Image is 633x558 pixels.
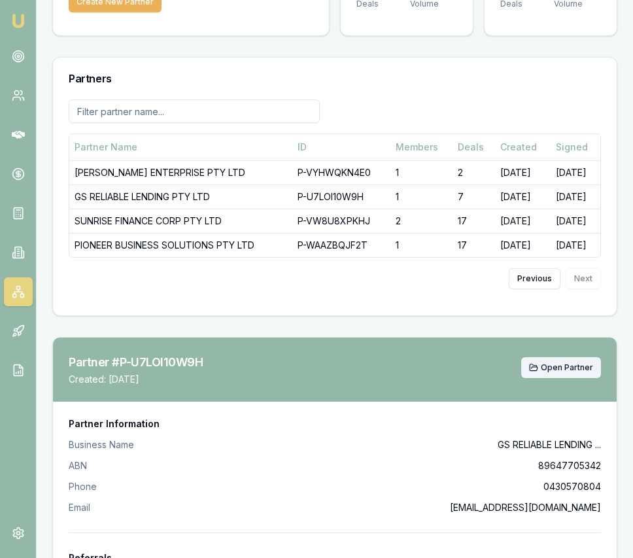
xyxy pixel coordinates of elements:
td: 1 [390,160,453,184]
span: 89647705342 [538,459,601,472]
td: [DATE] [551,209,600,233]
td: 2 [453,160,496,184]
span: [EMAIL_ADDRESS][DOMAIN_NAME] [450,501,601,514]
span: ABN [69,459,87,472]
span: 0430570804 [543,480,601,493]
button: Open Partner [521,357,601,378]
input: Filter partner name... [69,99,320,123]
td: [PERSON_NAME] ENTERPRISE PTY LTD [69,160,292,184]
div: Partner Name [75,141,287,154]
td: P-WAAZBQJF2T [292,233,390,257]
td: 17 [453,209,496,233]
button: Previous [509,268,560,289]
td: [DATE] [551,233,600,257]
span: GS RELIABLE LENDING ... [498,438,601,451]
div: Created [500,141,545,154]
td: P-VW8U8XPKHJ [292,209,390,233]
td: 2 [390,209,453,233]
td: 1 [390,233,453,257]
h3: Partners [69,73,601,84]
td: [DATE] [551,184,600,209]
div: Partner Information [69,417,601,430]
td: GS RELIABLE LENDING PTY LTD [69,184,292,209]
td: [DATE] [551,160,600,184]
td: [DATE] [495,233,550,257]
span: Business Name [69,438,134,451]
td: PIONEER BUSINESS SOLUTIONS PTY LTD [69,233,292,257]
td: 1 [390,184,453,209]
span: Email [69,501,90,514]
div: Deals [458,141,490,154]
td: P-VYHWQKN4E0 [292,160,390,184]
td: P-U7LOI10W9H [292,184,390,209]
td: SUNRISE FINANCE CORP PTY LTD [69,209,292,233]
td: 17 [453,233,496,257]
img: emu-icon-u.png [10,13,26,29]
span: Open Partner [541,362,593,373]
h3: Partner #P-U7LOI10W9H [69,353,224,372]
span: Phone [69,480,97,493]
div: Members [396,141,447,154]
div: Signed [556,141,595,154]
td: [DATE] [495,184,550,209]
td: [DATE] [495,209,550,233]
p: Created: [DATE] [69,373,224,386]
td: 7 [453,184,496,209]
td: [DATE] [495,160,550,184]
div: ID [298,141,385,154]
